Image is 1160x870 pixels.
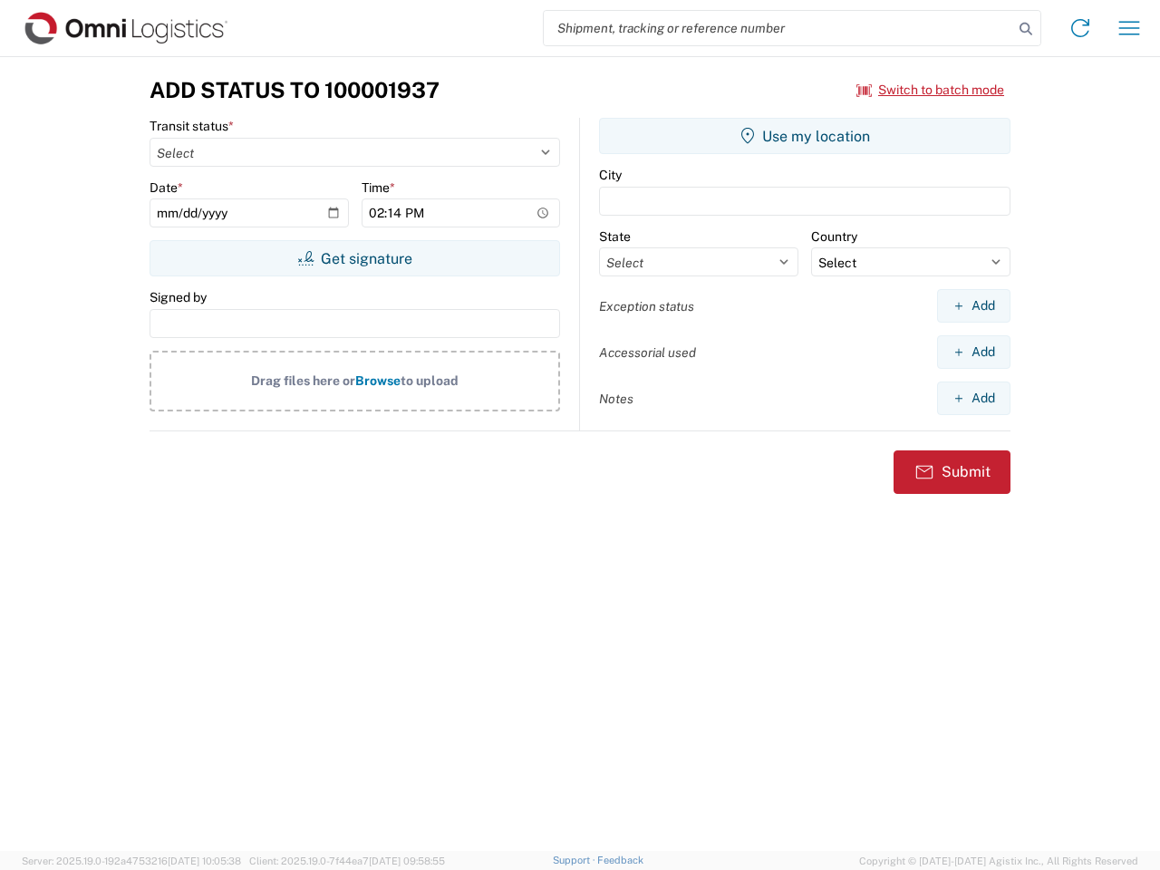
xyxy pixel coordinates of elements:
[553,855,598,865] a: Support
[150,179,183,196] label: Date
[369,855,445,866] span: [DATE] 09:58:55
[599,391,633,407] label: Notes
[150,240,560,276] button: Get signature
[599,344,696,361] label: Accessorial used
[150,289,207,305] label: Signed by
[168,855,241,866] span: [DATE] 10:05:38
[597,855,643,865] a: Feedback
[544,11,1013,45] input: Shipment, tracking or reference number
[937,289,1010,323] button: Add
[355,373,401,388] span: Browse
[249,855,445,866] span: Client: 2025.19.0-7f44ea7
[22,855,241,866] span: Server: 2025.19.0-192a4753216
[251,373,355,388] span: Drag files here or
[599,167,622,183] label: City
[894,450,1010,494] button: Submit
[856,75,1004,105] button: Switch to batch mode
[859,853,1138,869] span: Copyright © [DATE]-[DATE] Agistix Inc., All Rights Reserved
[937,382,1010,415] button: Add
[599,118,1010,154] button: Use my location
[811,228,857,245] label: Country
[150,77,440,103] h3: Add Status to 100001937
[401,373,459,388] span: to upload
[937,335,1010,369] button: Add
[150,118,234,134] label: Transit status
[362,179,395,196] label: Time
[599,298,694,314] label: Exception status
[599,228,631,245] label: State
